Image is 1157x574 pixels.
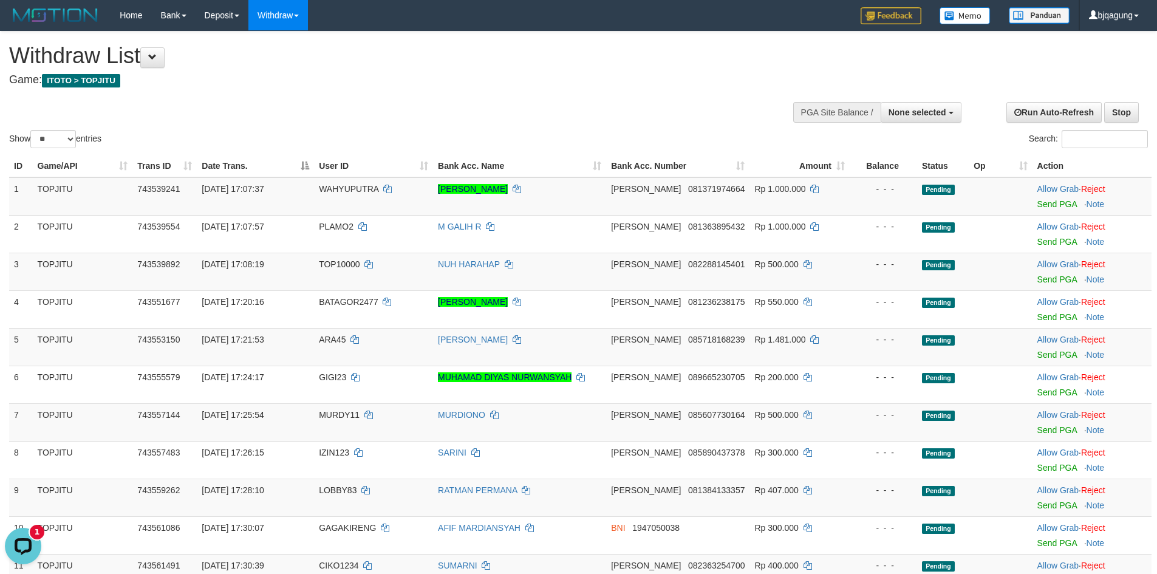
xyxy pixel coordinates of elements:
[202,485,264,495] span: [DATE] 17:28:10
[438,259,500,269] a: NUH HARAHAP
[1037,184,1081,194] span: ·
[137,523,180,533] span: 743561086
[33,403,133,441] td: TOPJITU
[137,372,180,382] span: 743555579
[1087,312,1105,322] a: Note
[1087,425,1105,435] a: Note
[922,222,955,233] span: Pending
[202,410,264,420] span: [DATE] 17:25:54
[1037,523,1079,533] a: Allow Grab
[438,561,477,570] a: SUMARNI
[9,290,33,328] td: 4
[688,297,745,307] span: Copy 081236238175 to clipboard
[1081,184,1105,194] a: Reject
[1037,485,1079,495] a: Allow Grab
[137,448,180,457] span: 743557483
[33,155,133,177] th: Game/API: activate to sort column ascending
[1087,237,1105,247] a: Note
[940,7,991,24] img: Button%20Memo.svg
[754,410,798,420] span: Rp 500.000
[922,486,955,496] span: Pending
[202,297,264,307] span: [DATE] 17:20:16
[319,222,353,231] span: PLAMO2
[1037,297,1079,307] a: Allow Grab
[1032,441,1152,479] td: ·
[202,335,264,344] span: [DATE] 17:21:53
[1032,215,1152,253] td: ·
[1081,485,1105,495] a: Reject
[33,215,133,253] td: TOPJITU
[688,448,745,457] span: Copy 085890437378 to clipboard
[1032,366,1152,403] td: ·
[202,372,264,382] span: [DATE] 17:24:17
[855,371,912,383] div: - - -
[688,372,745,382] span: Copy 089665230705 to clipboard
[9,44,759,68] h1: Withdraw List
[9,479,33,516] td: 9
[1087,538,1105,548] a: Note
[1037,448,1081,457] span: ·
[1029,130,1148,148] label: Search:
[1037,184,1079,194] a: Allow Grab
[1037,372,1079,382] a: Allow Grab
[319,335,346,344] span: ARA45
[922,185,955,195] span: Pending
[438,410,485,420] a: MURDIONO
[922,411,955,421] span: Pending
[137,222,180,231] span: 743539554
[9,366,33,403] td: 6
[922,335,955,346] span: Pending
[969,155,1032,177] th: Op: activate to sort column ascending
[1037,335,1081,344] span: ·
[1037,275,1077,284] a: Send PGA
[137,184,180,194] span: 743539241
[1037,410,1081,420] span: ·
[1037,259,1079,269] a: Allow Grab
[855,559,912,572] div: - - -
[9,328,33,366] td: 5
[9,516,33,554] td: 10
[33,366,133,403] td: TOPJITU
[1006,102,1102,123] a: Run Auto-Refresh
[1037,561,1079,570] a: Allow Grab
[611,184,681,194] span: [PERSON_NAME]
[33,328,133,366] td: TOPJITU
[922,298,955,308] span: Pending
[688,561,745,570] span: Copy 082363254700 to clipboard
[1032,253,1152,290] td: ·
[922,448,955,459] span: Pending
[922,524,955,534] span: Pending
[1081,561,1105,570] a: Reject
[1081,523,1105,533] a: Reject
[33,516,133,554] td: TOPJITU
[137,410,180,420] span: 743557144
[319,259,360,269] span: TOP10000
[855,446,912,459] div: - - -
[1081,448,1105,457] a: Reject
[202,448,264,457] span: [DATE] 17:26:15
[1037,199,1077,209] a: Send PGA
[855,409,912,421] div: - - -
[1037,222,1081,231] span: ·
[319,184,378,194] span: WAHYUPUTRA
[688,335,745,344] span: Copy 085718168239 to clipboard
[9,441,33,479] td: 8
[319,372,346,382] span: GIGI23
[1032,328,1152,366] td: ·
[855,484,912,496] div: - - -
[438,372,572,382] a: MUHAMAD DIYAS NURWANSYAH
[606,155,749,177] th: Bank Acc. Number: activate to sort column ascending
[611,259,681,269] span: [PERSON_NAME]
[611,297,681,307] span: [PERSON_NAME]
[1037,297,1081,307] span: ·
[1037,388,1077,397] a: Send PGA
[688,184,745,194] span: Copy 081371974664 to clipboard
[889,108,946,117] span: None selected
[754,259,798,269] span: Rp 500.000
[855,333,912,346] div: - - -
[9,6,101,24] img: MOTION_logo.png
[197,155,314,177] th: Date Trans.: activate to sort column descending
[438,485,517,495] a: RATMAN PERMANA
[611,372,681,382] span: [PERSON_NAME]
[754,222,805,231] span: Rp 1.000.000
